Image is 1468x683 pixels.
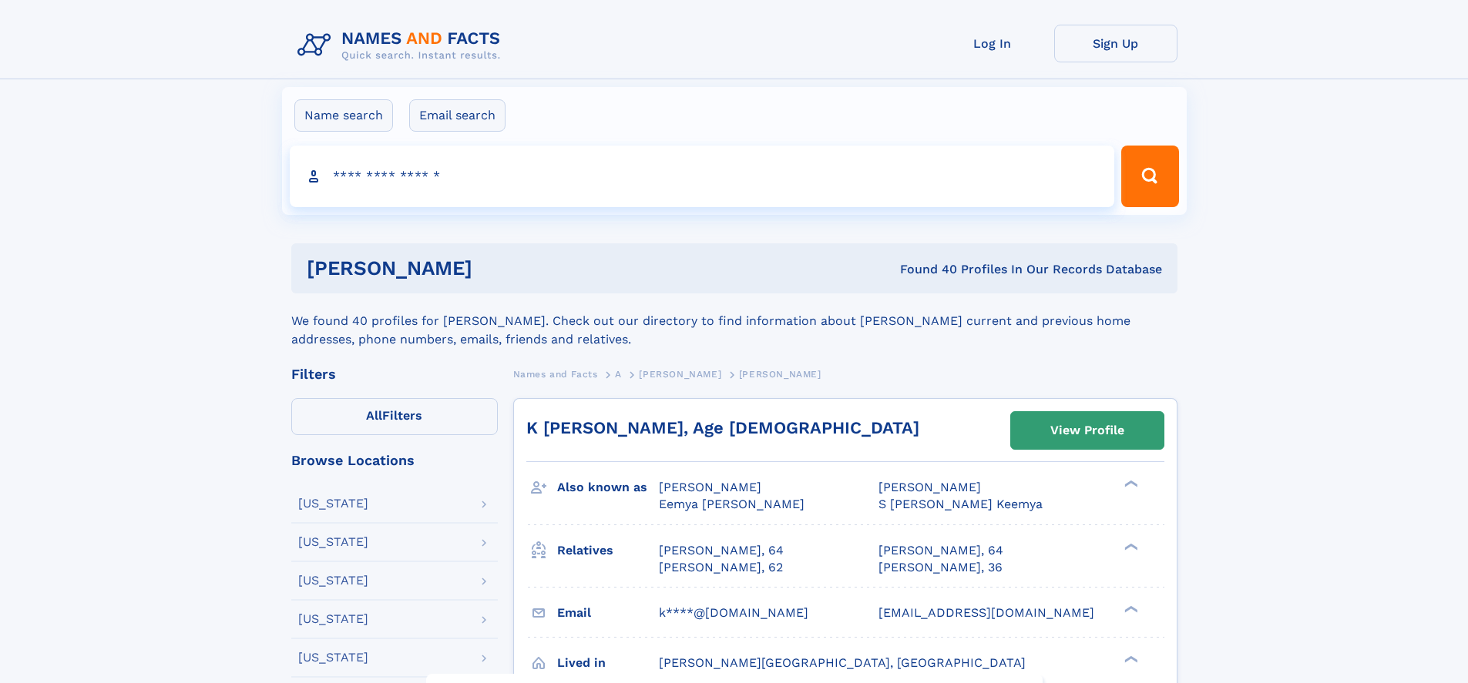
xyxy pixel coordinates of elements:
div: View Profile [1050,413,1124,448]
label: Name search [294,99,393,132]
h3: Relatives [557,537,659,564]
div: Filters [291,367,498,381]
span: [PERSON_NAME] [878,480,981,494]
div: We found 40 profiles for [PERSON_NAME]. Check out our directory to find information about [PERSON... [291,293,1177,349]
a: A [615,364,622,383]
a: [PERSON_NAME], 64 [659,542,784,559]
div: [US_STATE] [298,536,368,548]
h3: Lived in [557,650,659,676]
div: Browse Locations [291,454,498,467]
label: Filters [291,398,498,435]
a: View Profile [1011,412,1164,449]
h3: Email [557,600,659,626]
div: Found 40 Profiles In Our Records Database [686,261,1162,278]
div: ❯ [1120,541,1139,551]
img: Logo Names and Facts [291,25,513,66]
a: [PERSON_NAME] [639,364,721,383]
a: Names and Facts [513,364,598,383]
a: [PERSON_NAME], 64 [878,542,1003,559]
span: Eemya [PERSON_NAME] [659,497,805,511]
a: [PERSON_NAME], 36 [878,559,1003,576]
span: [PERSON_NAME] [659,480,761,494]
div: [US_STATE] [298,651,368,664]
div: [US_STATE] [298,613,368,625]
span: All [366,408,382,423]
h1: [PERSON_NAME] [307,259,687,278]
div: ❯ [1120,604,1139,614]
input: search input [290,146,1115,207]
span: [EMAIL_ADDRESS][DOMAIN_NAME] [878,605,1094,620]
div: [US_STATE] [298,497,368,510]
a: Log In [931,25,1054,62]
h3: Also known as [557,474,659,501]
span: S [PERSON_NAME] Keemya [878,497,1043,511]
span: [PERSON_NAME][GEOGRAPHIC_DATA], [GEOGRAPHIC_DATA] [659,655,1026,670]
label: Email search [409,99,506,132]
span: A [615,369,622,380]
a: K [PERSON_NAME], Age [DEMOGRAPHIC_DATA] [526,418,919,437]
div: [US_STATE] [298,574,368,587]
div: ❯ [1120,479,1139,489]
span: [PERSON_NAME] [639,369,721,380]
div: ❯ [1120,654,1139,664]
a: Sign Up [1054,25,1177,62]
span: [PERSON_NAME] [739,369,821,380]
button: Search Button [1121,146,1178,207]
a: [PERSON_NAME], 62 [659,559,783,576]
